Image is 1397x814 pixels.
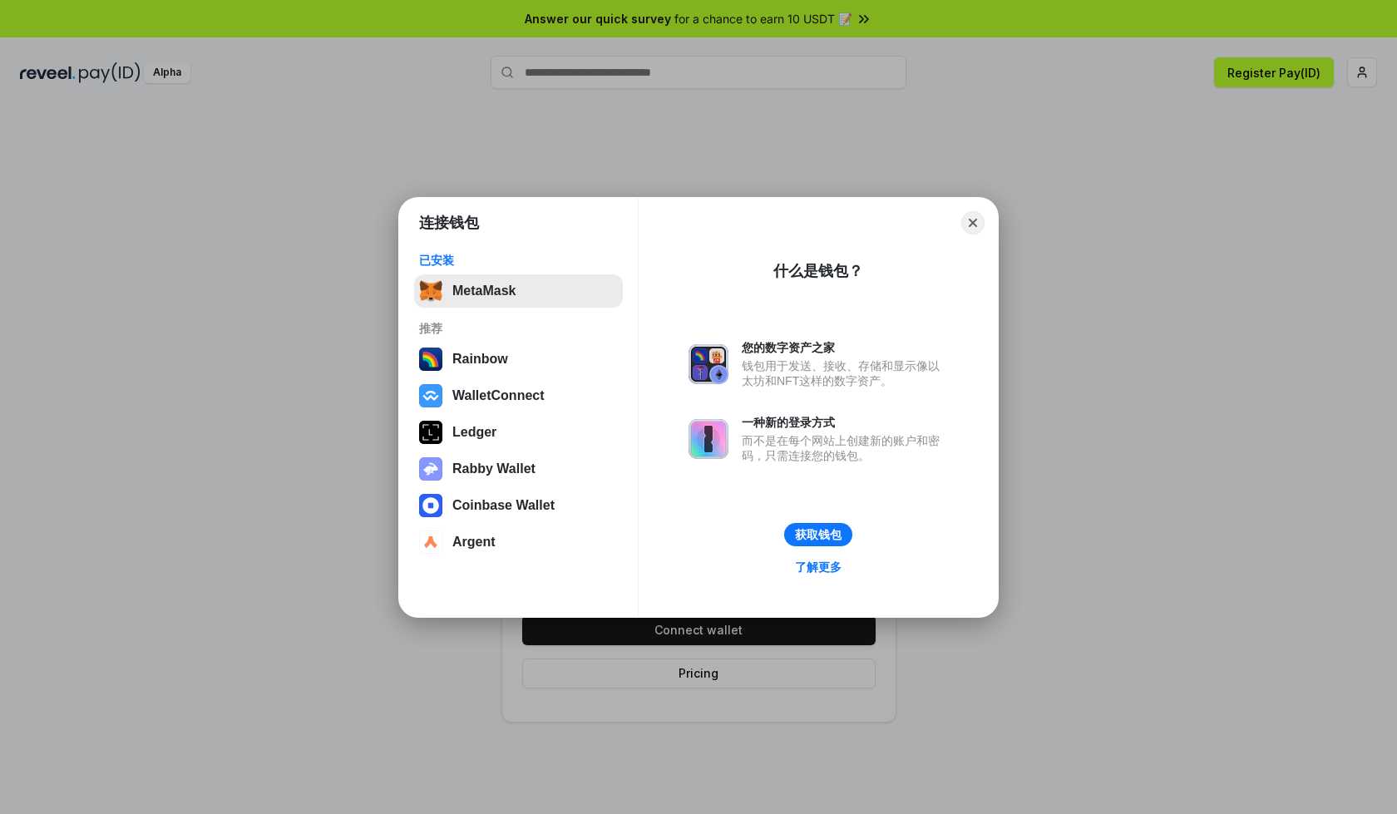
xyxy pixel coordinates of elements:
[795,527,842,542] div: 获取钱包
[414,452,623,486] button: Rabby Wallet
[742,340,948,355] div: 您的数字资产之家
[419,421,442,444] img: svg+xml,%3Csvg%20xmlns%3D%22http%3A%2F%2Fwww.w3.org%2F2000%2Fsvg%22%20width%3D%2228%22%20height%3...
[452,461,536,476] div: Rabby Wallet
[452,535,496,550] div: Argent
[773,261,863,281] div: 什么是钱包？
[419,457,442,481] img: svg+xml,%3Csvg%20xmlns%3D%22http%3A%2F%2Fwww.w3.org%2F2000%2Fsvg%22%20fill%3D%22none%22%20viewBox...
[414,416,623,449] button: Ledger
[414,343,623,376] button: Rainbow
[742,433,948,463] div: 而不是在每个网站上创建新的账户和密码，只需连接您的钱包。
[785,556,852,578] a: 了解更多
[414,379,623,412] button: WalletConnect
[419,530,442,554] img: svg+xml,%3Csvg%20width%3D%2228%22%20height%3D%2228%22%20viewBox%3D%220%200%2028%2028%22%20fill%3D...
[742,415,948,430] div: 一种新的登录方式
[452,498,555,513] div: Coinbase Wallet
[419,279,442,303] img: svg+xml,%3Csvg%20fill%3D%22none%22%20height%3D%2233%22%20viewBox%3D%220%200%2035%2033%22%20width%...
[419,213,479,233] h1: 连接钱包
[452,388,545,403] div: WalletConnect
[452,284,516,298] div: MetaMask
[419,321,618,336] div: 推荐
[419,253,618,268] div: 已安装
[414,274,623,308] button: MetaMask
[414,525,623,559] button: Argent
[961,211,985,234] button: Close
[419,494,442,517] img: svg+xml,%3Csvg%20width%3D%2228%22%20height%3D%2228%22%20viewBox%3D%220%200%2028%2028%22%20fill%3D...
[419,384,442,407] img: svg+xml,%3Csvg%20width%3D%2228%22%20height%3D%2228%22%20viewBox%3D%220%200%2028%2028%22%20fill%3D...
[795,560,842,575] div: 了解更多
[452,425,496,440] div: Ledger
[784,523,852,546] button: 获取钱包
[689,419,728,459] img: svg+xml,%3Csvg%20xmlns%3D%22http%3A%2F%2Fwww.w3.org%2F2000%2Fsvg%22%20fill%3D%22none%22%20viewBox...
[419,348,442,371] img: svg+xml,%3Csvg%20width%3D%22120%22%20height%3D%22120%22%20viewBox%3D%220%200%20120%20120%22%20fil...
[742,358,948,388] div: 钱包用于发送、接收、存储和显示像以太坊和NFT这样的数字资产。
[689,344,728,384] img: svg+xml,%3Csvg%20xmlns%3D%22http%3A%2F%2Fwww.w3.org%2F2000%2Fsvg%22%20fill%3D%22none%22%20viewBox...
[452,352,508,367] div: Rainbow
[414,489,623,522] button: Coinbase Wallet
